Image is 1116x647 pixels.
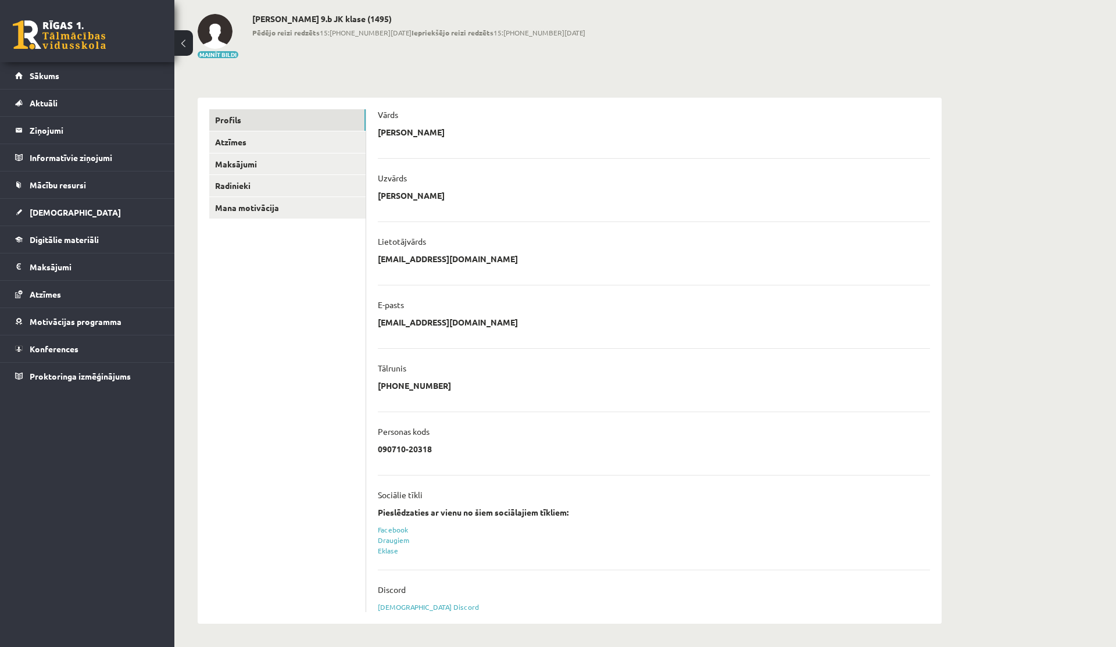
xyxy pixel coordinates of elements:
b: Pēdējo reizi redzēts [252,28,320,37]
span: Mācību resursi [30,180,86,190]
a: [DEMOGRAPHIC_DATA] Discord [378,602,479,612]
p: Uzvārds [378,173,407,183]
p: Vārds [378,109,398,120]
strong: Pieslēdzaties ar vienu no šiem sociālajiem tīkliem: [378,507,568,517]
a: Draugiem [378,535,410,545]
b: Iepriekšējo reizi redzēts [412,28,493,37]
a: Sākums [15,62,160,89]
p: [EMAIL_ADDRESS][DOMAIN_NAME] [378,253,518,264]
span: Konferences [30,344,78,354]
p: [PERSON_NAME] [378,190,445,201]
a: Atzīmes [209,131,366,153]
span: 15:[PHONE_NUMBER][DATE] 15:[PHONE_NUMBER][DATE] [252,27,585,38]
p: [PHONE_NUMBER] [378,380,451,391]
p: [PERSON_NAME] [378,127,445,137]
a: Motivācijas programma [15,308,160,335]
a: Eklase [378,546,398,555]
a: Facebook [378,525,408,534]
h2: [PERSON_NAME] 9.b JK klase (1495) [252,14,585,24]
a: Maksājumi [15,253,160,280]
p: Tālrunis [378,363,406,373]
a: [DEMOGRAPHIC_DATA] [15,199,160,226]
a: Informatīvie ziņojumi [15,144,160,171]
span: Atzīmes [30,289,61,299]
a: Konferences [15,335,160,362]
p: Sociālie tīkli [378,489,423,500]
p: 090710-20318 [378,444,432,454]
span: Sākums [30,70,59,81]
a: Mācību resursi [15,171,160,198]
span: Aktuāli [30,98,58,108]
legend: Ziņojumi [30,117,160,144]
a: Rīgas 1. Tālmācības vidusskola [13,20,106,49]
a: Mana motivācija [209,197,366,219]
span: Motivācijas programma [30,316,121,327]
span: [DEMOGRAPHIC_DATA] [30,207,121,217]
legend: Maksājumi [30,253,160,280]
a: Radinieki [209,175,366,196]
p: Discord [378,584,406,595]
p: E-pasts [378,299,404,310]
p: Lietotājvārds [378,236,426,246]
button: Mainīt bildi [198,51,238,58]
a: Ziņojumi [15,117,160,144]
a: Aktuāli [15,90,160,116]
legend: Informatīvie ziņojumi [30,144,160,171]
a: Profils [209,109,366,131]
span: Digitālie materiāli [30,234,99,245]
a: Maksājumi [209,153,366,175]
a: Atzīmes [15,281,160,308]
p: Personas kods [378,426,430,437]
a: Digitālie materiāli [15,226,160,253]
span: Proktoringa izmēģinājums [30,371,131,381]
a: Proktoringa izmēģinājums [15,363,160,389]
p: [EMAIL_ADDRESS][DOMAIN_NAME] [378,317,518,327]
img: Rūdolfs Masjulis [198,14,233,49]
